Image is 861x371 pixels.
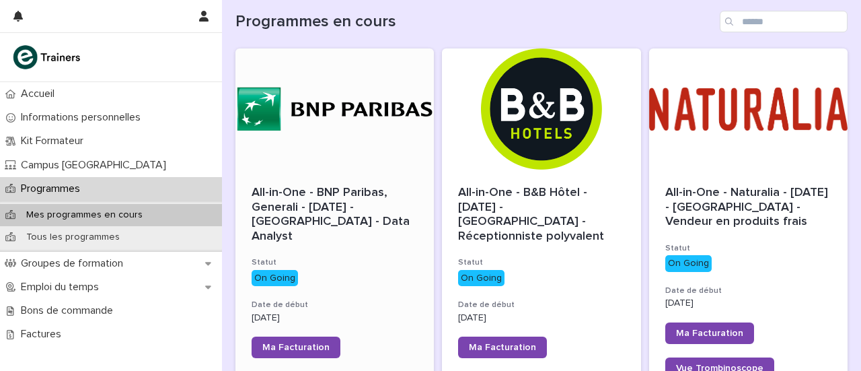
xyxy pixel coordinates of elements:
[665,285,831,296] h3: Date de début
[458,312,624,324] p: [DATE]
[665,187,831,228] span: All-in-One - Naturalia - [DATE] - [GEOGRAPHIC_DATA] - Vendeur en produits frais
[15,182,91,195] p: Programmes
[665,298,831,309] p: [DATE]
[665,323,754,344] a: Ma Facturation
[458,300,624,310] h3: Date de début
[676,329,743,338] span: Ma Facturation
[15,88,65,100] p: Accueil
[15,232,130,243] p: Tous les programmes
[15,257,134,270] p: Groupes de formation
[15,209,153,221] p: Mes programmes en cours
[458,337,547,358] a: Ma Facturation
[252,270,298,287] div: On Going
[15,159,177,172] p: Campus [GEOGRAPHIC_DATA]
[665,243,831,254] h3: Statut
[15,281,110,294] p: Emploi du temps
[458,270,504,287] div: On Going
[15,135,94,147] p: Kit Formateur
[15,304,124,317] p: Bons de commande
[252,257,418,268] h3: Statut
[15,328,72,341] p: Factures
[11,44,85,71] img: K0CqGN7SDeD6s4JG8KQk
[252,300,418,310] h3: Date de début
[262,343,330,352] span: Ma Facturation
[235,12,714,32] h1: Programmes en cours
[458,257,624,268] h3: Statut
[458,187,604,242] span: All-in-One - B&B Hôtel - [DATE] - [GEOGRAPHIC_DATA] - Réceptionniste polyvalent
[15,111,151,124] p: Informations personnelles
[252,312,418,324] p: [DATE]
[469,343,536,352] span: Ma Facturation
[720,11,848,32] input: Search
[665,255,712,272] div: On Going
[252,187,413,242] span: All-in-One - BNP Paribas, Generali - [DATE] - [GEOGRAPHIC_DATA] - Data Analyst
[252,337,340,358] a: Ma Facturation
